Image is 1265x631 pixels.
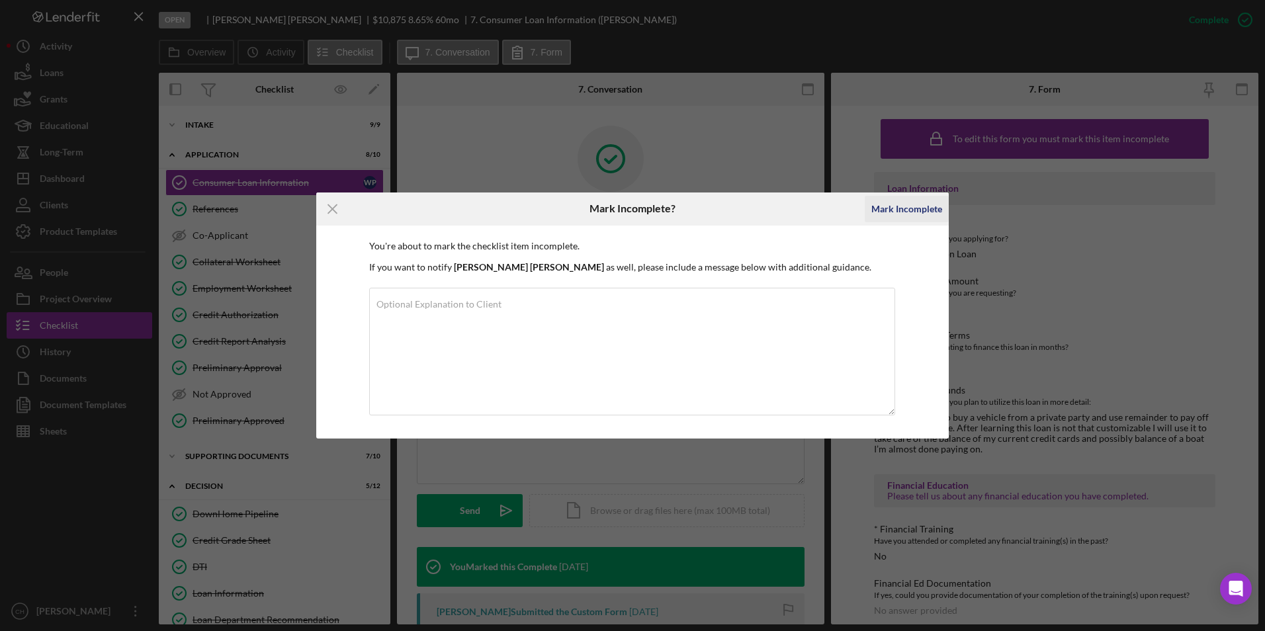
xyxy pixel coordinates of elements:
[1220,573,1252,605] div: Open Intercom Messenger
[369,260,896,274] p: If you want to notify as well, please include a message below with additional guidance.
[454,261,604,273] b: [PERSON_NAME] [PERSON_NAME]
[376,299,502,310] label: Optional Explanation to Client
[871,196,942,222] div: Mark Incomplete
[589,202,676,214] h6: Mark Incomplete?
[865,196,949,222] button: Mark Incomplete
[369,239,896,253] p: You're about to mark the checklist item incomplete.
